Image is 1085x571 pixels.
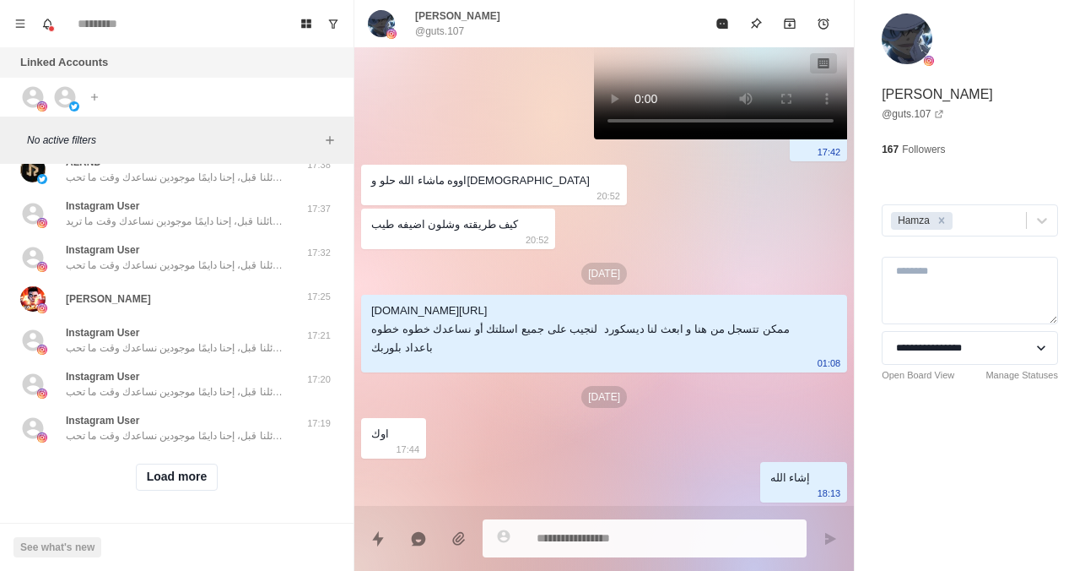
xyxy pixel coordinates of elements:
button: Board View [293,10,320,37]
p: 01:08 [818,354,841,373]
p: سلام، بس حبيت أذكرك آخر مرة لو فاتتك رسائلنا قبل، إحنا دايمًا موجودين نساعدك وقت ما تحب. [66,428,285,443]
p: 167 [882,142,899,157]
p: Instagram User [66,325,139,340]
button: Add media [442,522,476,556]
button: Mark as read [705,7,739,41]
button: See what's new [13,537,101,557]
p: 20:52 [596,187,620,205]
img: picture [924,56,934,66]
img: picture [37,303,47,313]
p: 17:37 [298,202,340,216]
p: 17:25 [298,290,340,304]
p: [DATE] [581,263,627,285]
p: Followers [902,142,945,157]
button: Reply with AI [402,522,435,556]
p: سلام، بس حبيت أذكرك آخر مرة لو فاتتك رسائلنا قبل، إحنا دايمًا موجودين نساعدك وقت ما تحب. [66,258,285,273]
img: picture [37,101,47,111]
p: Instagram User [66,198,139,214]
p: 18:13 [818,484,841,503]
p: @guts.107 [415,24,464,39]
p: 17:20 [298,373,340,387]
p: 17:32 [298,246,340,260]
img: picture [37,218,47,228]
p: 17:19 [298,416,340,431]
p: No active filters [27,133,320,148]
p: [PERSON_NAME] [882,84,993,105]
div: [DOMAIN_NAME][URL] ممكن تتسجل من هنا و ابعث لنا ديسكورد لنجيب على جميع اسئلتك أو نساعدك خطوه خطوه... [371,302,810,357]
img: picture [37,174,47,184]
p: 17:42 [818,143,841,161]
button: Notifications [34,10,61,37]
div: اووه ماشاء الله حلو و[DEMOGRAPHIC_DATA] [371,171,590,190]
img: picture [368,10,395,37]
img: picture [37,432,47,443]
div: اوك [371,425,389,443]
a: Open Board View [882,368,954,383]
img: picture [20,157,46,182]
a: @guts.107 [882,106,944,122]
p: سلام، فقط أردنا تفكيرك لآخر مرة لو فاتتك رسائلنا قبل، إحنا دايمًا موجودين نساعدك وقت ما تريد. [66,214,285,229]
p: Instagram User [66,369,139,384]
p: [PERSON_NAME] [415,8,500,24]
img: picture [37,389,47,399]
img: picture [37,345,47,355]
button: Add reminder [807,7,840,41]
button: Quick replies [361,522,395,556]
button: Archive [773,7,807,41]
p: Linked Accounts [20,54,108,71]
img: picture [37,262,47,272]
button: Menu [7,10,34,37]
img: picture [386,29,397,39]
button: Show unread conversations [320,10,347,37]
img: picture [69,101,79,111]
p: سلام، بس حبيت أذكرك آخر مرة لو فاتتك رسائلنا قبل، إحنا دايمًا موجودين نساعدك وقت ما تحب. [66,340,285,356]
div: Remove Hamza [932,212,951,230]
p: 17:44 [396,440,419,459]
p: 20:52 [526,231,549,249]
div: Hamza [893,212,932,230]
p: 17:21 [298,329,340,343]
p: سلام، بس حبيت أذكرك آخر مرة لو فاتتك رسائلنا قبل، إحنا دايمًا موجودين نساعدك وقت ما تحب. [66,384,285,400]
div: كيف طريقته وشلون اضيفه طيب [371,215,518,234]
button: Send message [813,522,847,556]
div: إشاء الله [770,469,811,487]
img: picture [882,14,932,64]
button: Add filters [320,130,340,150]
p: [DATE] [581,386,627,408]
p: [PERSON_NAME] [66,291,151,307]
p: Instagram User [66,242,139,258]
button: Load more [136,464,219,491]
p: Instagram User [66,413,139,428]
button: Add account [84,87,105,107]
button: Pin [739,7,773,41]
p: سلام، بس حبيت أذكرك آخر مرة لو فاتتك رسائلنا قبل، إحنا دايمًا موجودين نساعدك وقت ما تحب. [66,170,285,185]
img: picture [20,286,46,312]
p: 17:38 [298,158,340,172]
a: Manage Statuses [985,368,1058,383]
